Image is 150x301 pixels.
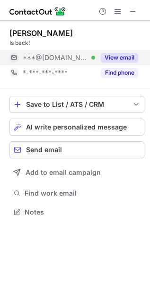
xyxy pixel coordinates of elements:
button: Send email [9,141,144,158]
span: Add to email campaign [26,169,101,176]
button: save-profile-one-click [9,96,144,113]
button: Reveal Button [101,53,138,62]
span: Find work email [25,189,141,198]
img: ContactOut v5.3.10 [9,6,66,17]
button: Add to email campaign [9,164,144,181]
span: ***@[DOMAIN_NAME] [23,53,88,62]
div: Is back! [9,39,144,47]
div: Save to List / ATS / CRM [26,101,128,108]
span: Notes [25,208,141,216]
button: Reveal Button [101,68,138,77]
span: Send email [26,146,62,154]
button: Find work email [9,187,144,200]
span: AI write personalized message [26,123,127,131]
div: [PERSON_NAME] [9,28,73,38]
button: Notes [9,206,144,219]
button: AI write personalized message [9,119,144,136]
